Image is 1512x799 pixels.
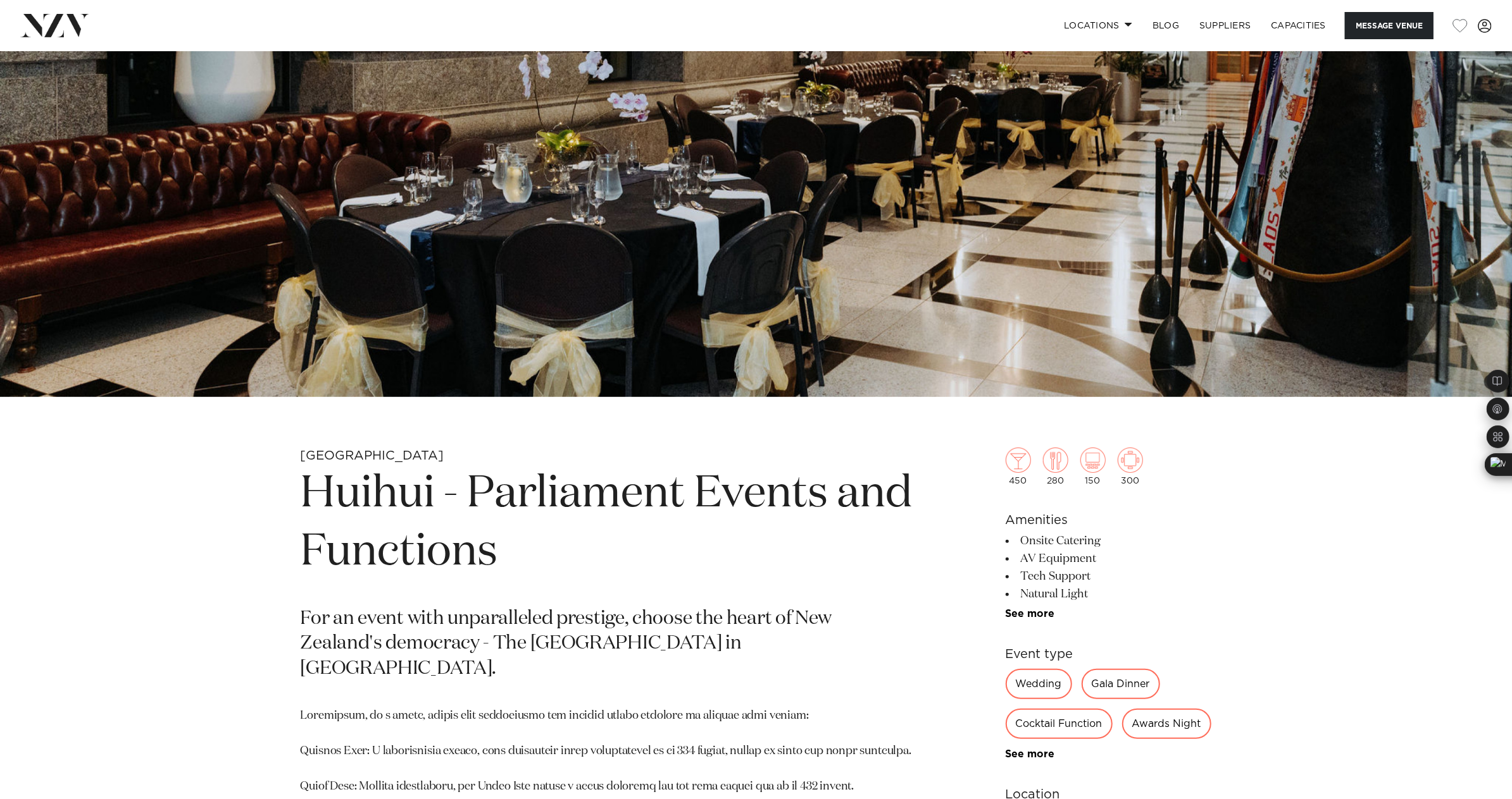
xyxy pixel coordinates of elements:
h6: Amenities [1006,511,1212,530]
div: Awards Night [1122,709,1211,739]
div: 280 [1043,448,1068,485]
img: dining.png [1043,448,1068,473]
a: SUPPLIERS [1189,12,1261,39]
img: meeting.png [1118,448,1143,473]
a: BLOG [1142,12,1189,39]
li: AV Equipment [1006,550,1212,568]
small: [GEOGRAPHIC_DATA] [301,449,444,462]
p: For an event with unparalleled prestige, choose the heart of New Zealand's democracy - The [GEOGR... [301,607,916,683]
button: Message Venue [1345,12,1434,39]
img: nzv-logo.png [20,14,89,37]
h6: Event type [1006,645,1212,664]
img: theatre.png [1080,448,1106,473]
li: Tech Support [1006,568,1212,585]
h1: Huihui - Parliament Events and Functions [301,465,916,582]
a: Capacities [1261,12,1337,39]
div: Gala Dinner [1082,669,1160,699]
div: 450 [1006,448,1031,485]
div: 300 [1118,448,1143,485]
a: Locations [1054,12,1142,39]
div: Cocktail Function [1006,709,1113,739]
div: Wedding [1006,669,1072,699]
li: Onsite Catering [1006,532,1212,550]
div: 150 [1080,448,1106,485]
li: Natural Light [1006,585,1212,603]
img: cocktail.png [1006,448,1031,473]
